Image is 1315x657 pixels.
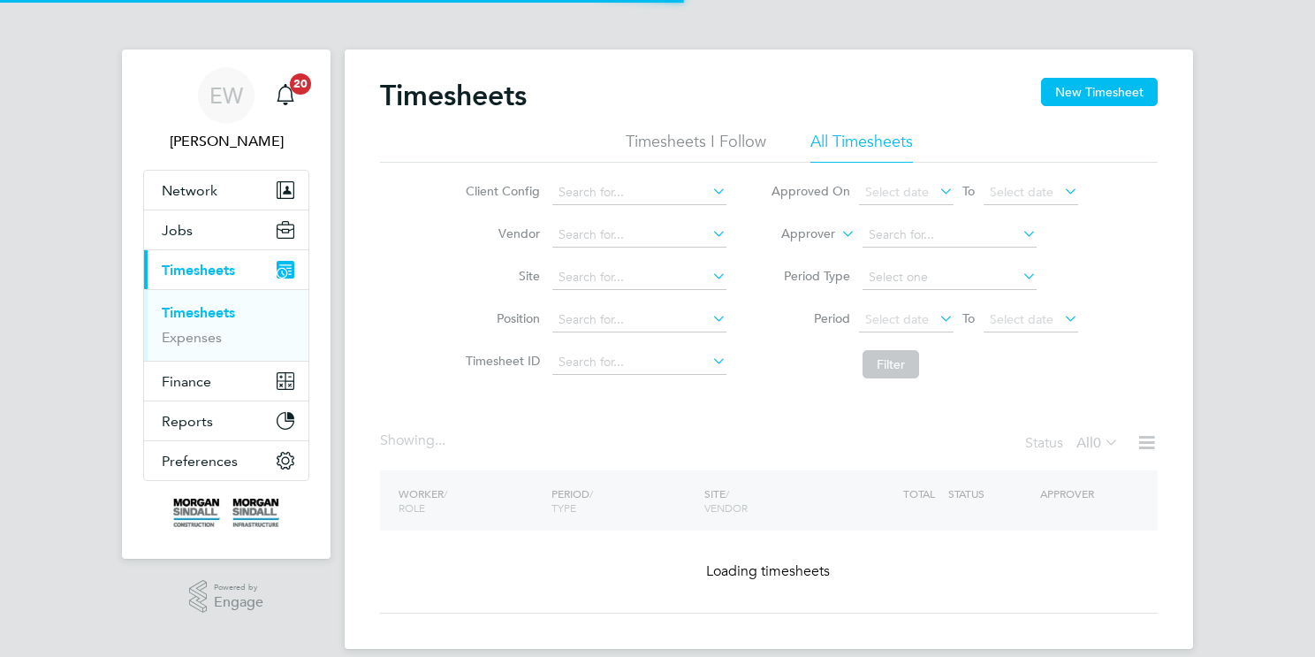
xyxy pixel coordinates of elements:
[143,67,309,152] a: EW[PERSON_NAME]
[460,310,540,326] label: Position
[144,362,308,401] button: Finance
[162,222,193,239] span: Jobs
[756,225,835,243] label: Approver
[162,262,235,279] span: Timesheets
[380,432,449,450] div: Showing
[771,268,850,284] label: Period Type
[144,210,308,249] button: Jobs
[1041,78,1158,106] button: New Timesheet
[214,595,263,610] span: Engage
[863,350,919,378] button: Filter
[460,225,540,241] label: Vendor
[144,441,308,480] button: Preferences
[144,250,308,289] button: Timesheets
[173,499,279,527] img: morgansindall-logo-retina.png
[863,223,1037,248] input: Search for...
[162,373,211,390] span: Finance
[771,310,850,326] label: Period
[214,580,263,595] span: Powered by
[990,311,1053,327] span: Select date
[865,311,929,327] span: Select date
[162,453,238,470] span: Preferences
[990,184,1053,200] span: Select date
[865,184,929,200] span: Select date
[1093,434,1101,452] span: 0
[162,304,235,321] a: Timesheets
[460,268,540,284] label: Site
[810,131,913,163] li: All Timesheets
[268,67,303,124] a: 20
[162,329,222,346] a: Expenses
[189,580,264,614] a: Powered byEngage
[435,432,445,449] span: ...
[162,182,217,199] span: Network
[552,350,726,375] input: Search for...
[552,265,726,290] input: Search for...
[552,223,726,248] input: Search for...
[143,131,309,152] span: Emma Wells
[863,265,1037,290] input: Select one
[1076,434,1119,452] label: All
[209,84,243,107] span: EW
[957,180,980,202] span: To
[460,353,540,369] label: Timesheet ID
[144,401,308,440] button: Reports
[957,307,980,330] span: To
[162,413,213,430] span: Reports
[771,183,850,199] label: Approved On
[552,180,726,205] input: Search for...
[460,183,540,199] label: Client Config
[552,308,726,332] input: Search for...
[626,131,766,163] li: Timesheets I Follow
[144,171,308,210] button: Network
[1025,432,1122,456] div: Status
[143,499,309,527] a: Go to home page
[122,50,331,559] nav: Main navigation
[380,78,527,113] h2: Timesheets
[290,73,311,95] span: 20
[144,289,308,361] div: Timesheets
